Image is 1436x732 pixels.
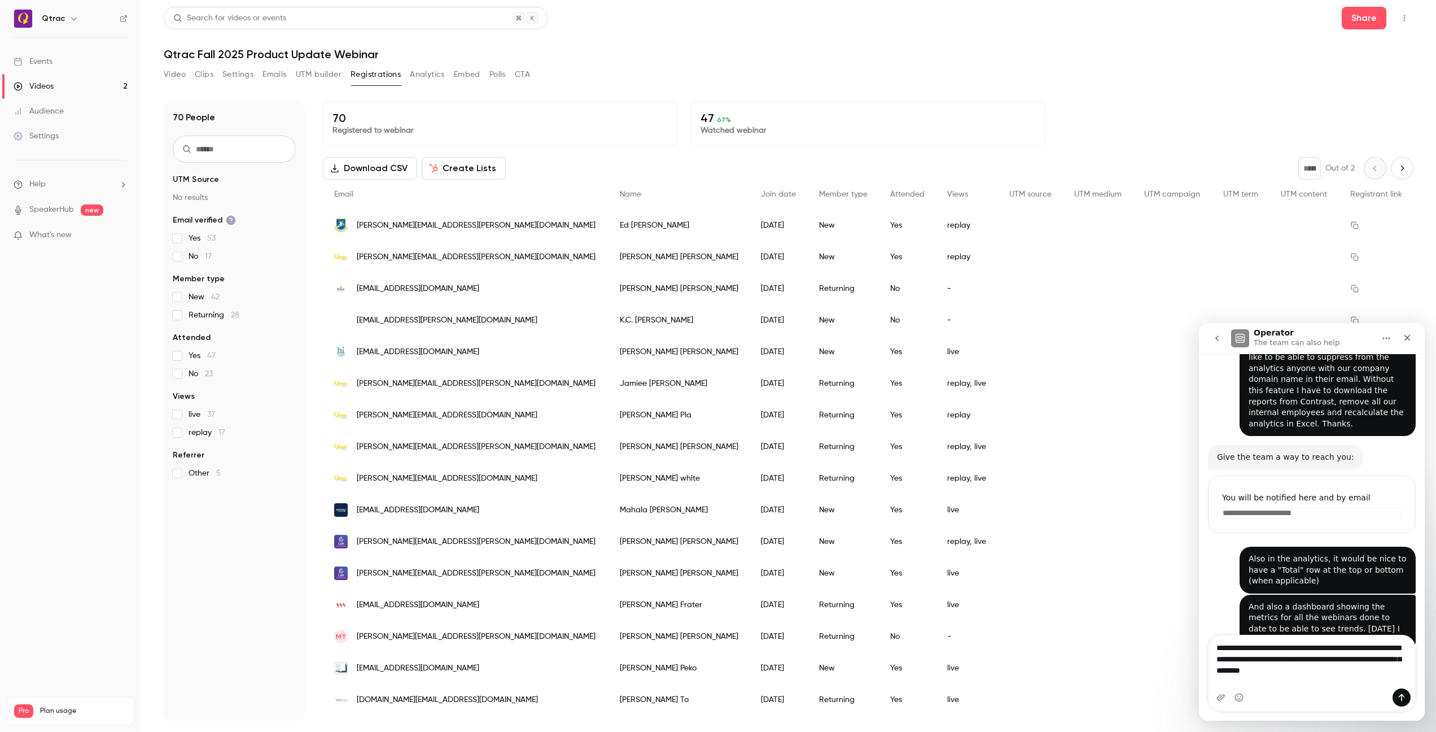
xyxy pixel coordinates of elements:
[879,557,936,589] div: Yes
[9,122,217,148] div: Operator says…
[207,352,216,360] span: 47
[14,704,33,718] span: Pro
[879,273,936,304] div: No
[422,157,506,180] button: Create Lists
[879,304,936,336] div: No
[750,652,807,684] div: [DATE]
[808,304,879,336] div: New
[515,66,530,84] button: CTA
[750,241,807,273] div: [DATE]
[936,494,997,526] div: live
[334,503,348,517] img: cityofredding.org
[334,250,348,264] img: qtrac.com
[334,316,348,324] img: lacourt.org
[14,106,64,117] div: Audience
[42,13,65,24] h6: Qtrac
[357,694,538,706] span: [DOMAIN_NAME][EMAIL_ADDRESS][DOMAIN_NAME]
[262,66,286,84] button: Emails
[336,631,346,642] span: MT
[936,273,997,304] div: -
[14,10,32,28] img: Qtrac
[334,661,348,675] img: schoolsfirstfcu.org
[173,450,204,461] span: Referrer
[9,224,217,272] div: user says…
[41,272,217,329] div: And also a dashboard showing the metrics for all the webinars done to date to be able to see tren...
[231,311,239,319] span: 28
[808,557,879,589] div: New
[808,684,879,716] div: Returning
[879,494,936,526] div: Yes
[936,431,997,463] div: replay, live
[808,241,879,273] div: New
[608,241,750,273] div: [PERSON_NAME] [PERSON_NAME]
[620,190,641,198] span: Name
[50,230,208,264] div: Also in the analytics, it would be nice to have a "Total" row at the top or bottom (when applicable)
[357,504,479,516] span: [EMAIL_ADDRESS][DOMAIN_NAME]
[351,66,401,84] button: Registrations
[14,56,52,67] div: Events
[936,526,997,557] div: replay, live
[189,427,225,438] span: replay
[750,589,807,621] div: [DATE]
[334,693,348,707] img: scchousingauthority.org
[608,621,750,652] div: [PERSON_NAME] [PERSON_NAME]
[357,536,596,548] span: [PERSON_NAME][EMAIL_ADDRESS][PERSON_NAME][DOMAIN_NAME]
[17,370,27,379] button: Upload attachment
[936,621,997,652] div: -
[205,370,213,378] span: 23
[1199,323,1425,721] iframe: Intercom live chat
[29,178,46,190] span: Help
[50,278,208,323] div: And also a dashboard showing the metrics for all the webinars done to date to be able to see tren...
[608,399,750,431] div: [PERSON_NAME] Pla
[808,589,879,621] div: Returning
[1281,190,1327,198] span: UTM content
[608,304,750,336] div: K.C. [PERSON_NAME]
[608,336,750,368] div: [PERSON_NAME] [PERSON_NAME]
[357,409,537,421] span: [PERSON_NAME][EMAIL_ADDRESS][DOMAIN_NAME]
[14,178,128,190] li: help-dropdown-opener
[357,473,537,485] span: [PERSON_NAME][EMAIL_ADDRESS][DOMAIN_NAME]
[173,174,219,185] span: UTM Source
[1395,9,1413,27] button: Top Bar Actions
[808,494,879,526] div: New
[334,377,348,390] img: qtrac.com
[750,431,807,463] div: [DATE]
[936,463,997,494] div: replay, live
[357,663,479,674] span: [EMAIL_ADDRESS][DOMAIN_NAME]
[819,190,868,198] span: Member type
[173,111,215,124] h1: 70 People
[608,368,750,399] div: Jamiee [PERSON_NAME]
[334,282,348,295] img: bowiestate.edu
[357,283,479,295] span: [EMAIL_ADDRESS][DOMAIN_NAME]
[14,81,54,92] div: Videos
[717,116,731,124] span: 67 %
[936,304,997,336] div: -
[1391,157,1413,180] button: Next page
[879,336,936,368] div: Yes
[1074,190,1122,198] span: UTM medium
[808,526,879,557] div: New
[936,589,997,621] div: live
[216,469,221,477] span: 5
[947,190,968,198] span: Views
[879,652,936,684] div: Yes
[29,229,72,241] span: What's new
[608,494,750,526] div: Mahala [PERSON_NAME]
[808,431,879,463] div: Returning
[357,378,596,390] span: [PERSON_NAME][EMAIL_ADDRESS][PERSON_NAME][DOMAIN_NAME]
[173,391,195,402] span: Views
[879,684,936,716] div: Yes
[808,399,879,431] div: Returning
[489,66,506,84] button: Polls
[195,66,213,84] button: Clips
[173,174,296,479] section: facet-groups
[808,652,879,684] div: New
[879,526,936,557] div: Yes
[332,125,668,136] p: Registered to webinar
[334,219,348,232] img: us.af.mil
[41,224,217,271] div: Also in the analytics, it would be nice to have a "Total" row at the top or bottom (when applicable)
